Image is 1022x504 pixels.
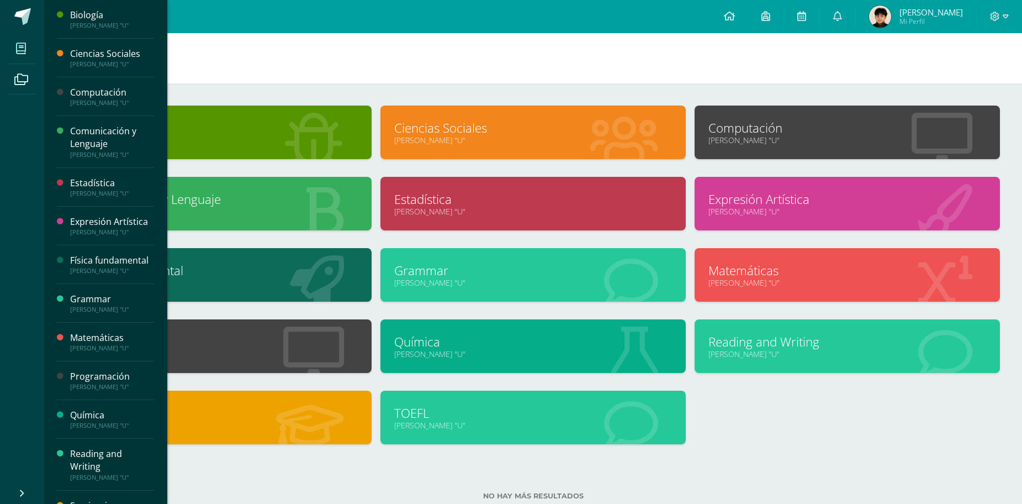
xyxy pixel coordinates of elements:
div: [PERSON_NAME] "U" [70,344,154,352]
div: Comunicación y Lenguaje [70,125,154,150]
div: Ciencias Sociales [70,48,154,60]
a: [PERSON_NAME] "U" [708,349,986,359]
a: Ciencias Sociales[PERSON_NAME] "U" [70,48,154,68]
a: Matemáticas[PERSON_NAME] "U" [70,332,154,352]
a: [PERSON_NAME] "U" [80,277,358,288]
div: [PERSON_NAME] "U" [70,383,154,391]
a: [PERSON_NAME] "U" [394,135,672,145]
div: Programación [70,370,154,383]
div: [PERSON_NAME] "U" [70,151,154,159]
a: Grammar [394,262,672,279]
a: Física fundamental[PERSON_NAME] "U" [70,254,154,275]
a: Estadística[PERSON_NAME] "U" [70,177,154,197]
a: Computación [708,119,986,136]
a: Computación[PERSON_NAME] "U" [70,86,154,107]
a: [PERSON_NAME] "U" [80,349,358,359]
a: Física fundamental [80,262,358,279]
div: Química [70,409,154,422]
a: Matemáticas [708,262,986,279]
div: [PERSON_NAME] "U" [70,422,154,429]
div: Física fundamental [70,254,154,267]
a: Reading and Writing [708,333,986,350]
a: Programación [80,333,358,350]
a: Química[PERSON_NAME] "U" [70,409,154,429]
a: TOEFL [394,405,672,422]
a: [PERSON_NAME] "U" [708,277,986,288]
span: Mi Perfil [899,17,963,26]
a: Ciencias Sociales [394,119,672,136]
a: Comunicación y Lenguaje [80,191,358,208]
div: Estadística [70,177,154,190]
a: [PERSON_NAME] "U" [80,135,358,145]
span: [PERSON_NAME] [899,7,963,18]
a: [PERSON_NAME] "U" [708,135,986,145]
div: Biología [70,9,154,22]
a: Expresión Artística[PERSON_NAME] "U" [70,216,154,236]
div: [PERSON_NAME] "U" [70,60,154,68]
div: Expresión Artística [70,216,154,228]
a: [PERSON_NAME] "U" [80,206,358,217]
a: [PERSON_NAME] "U" [394,277,672,288]
a: Reading and Writing[PERSON_NAME] "U" [70,448,154,481]
img: df962ed01f737edf80b9344964ad4743.png [869,6,891,28]
a: [PERSON_NAME] "U" [80,420,358,431]
div: [PERSON_NAME] "U" [70,190,154,197]
div: Computación [70,86,154,99]
div: [PERSON_NAME] "U" [70,267,154,275]
div: [PERSON_NAME] "U" [70,228,154,236]
a: Biología [80,119,358,136]
a: Comunicación y Lenguaje[PERSON_NAME] "U" [70,125,154,158]
div: [PERSON_NAME] "U" [70,22,154,29]
div: Grammar [70,293,154,306]
a: Estadística [394,191,672,208]
a: Química [394,333,672,350]
div: [PERSON_NAME] "U" [70,474,154,481]
div: [PERSON_NAME] "U" [70,99,154,107]
a: [PERSON_NAME] "U" [394,206,672,217]
a: [PERSON_NAME] "U" [394,349,672,359]
a: Programación[PERSON_NAME] "U" [70,370,154,391]
label: No hay más resultados [66,492,1000,500]
div: [PERSON_NAME] "U" [70,306,154,313]
a: Expresión Artística [708,191,986,208]
a: Biología[PERSON_NAME] "U" [70,9,154,29]
a: Grammar[PERSON_NAME] "U" [70,293,154,313]
div: Matemáticas [70,332,154,344]
a: [PERSON_NAME] "U" [708,206,986,217]
a: Seminario [80,405,358,422]
a: [PERSON_NAME] "U" [394,420,672,431]
div: Reading and Writing [70,448,154,473]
